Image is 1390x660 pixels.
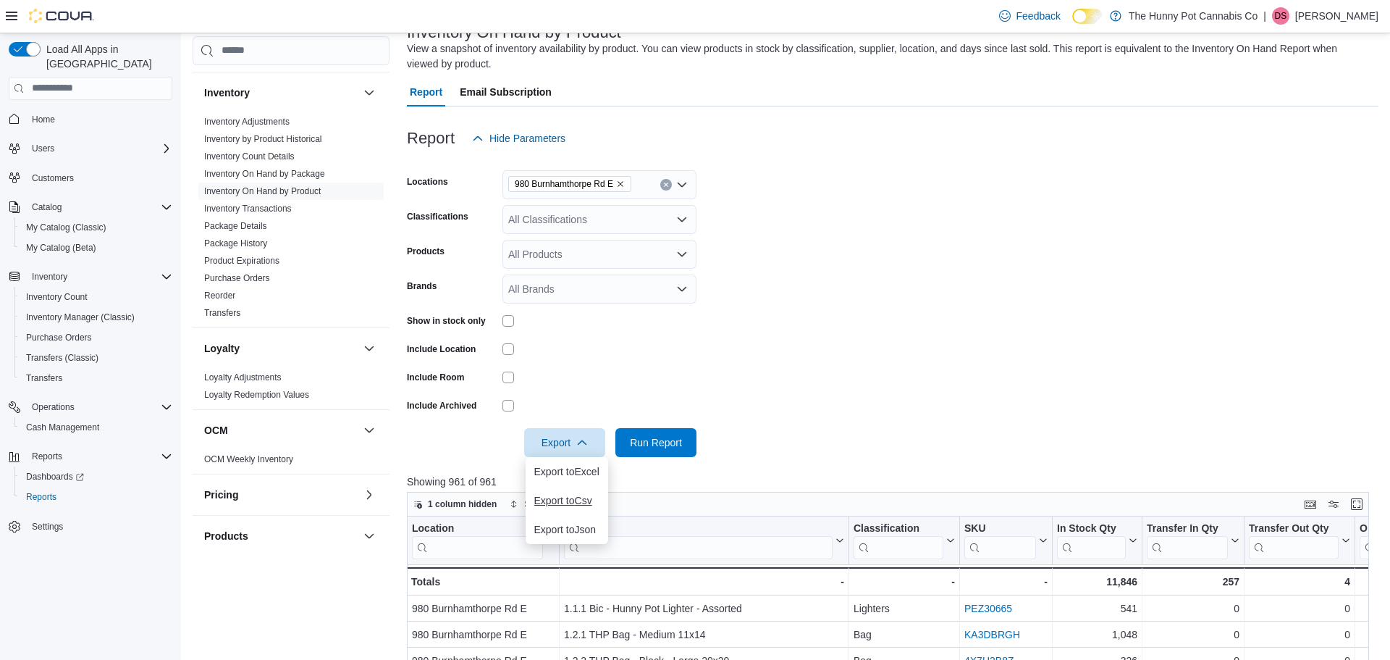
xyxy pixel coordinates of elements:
span: Loyalty Redemption Values [204,389,309,401]
a: Home [26,111,61,128]
button: Transfer In Qty [1147,522,1239,559]
a: Dashboards [20,468,90,485]
div: 0 [1249,626,1350,643]
span: My Catalog (Classic) [20,219,172,236]
p: The Hunny Pot Cannabis Co [1129,7,1258,25]
span: Inventory Manager (Classic) [20,309,172,326]
button: Pricing [361,486,378,504]
a: Dashboards [14,467,178,487]
button: Customers [3,167,178,188]
button: Display options [1325,496,1342,513]
span: Catalog [26,199,172,216]
a: My Catalog (Beta) [20,239,102,256]
span: Inventory On Hand by Product [204,185,321,197]
label: Include Location [407,343,476,355]
div: Classification [854,522,943,535]
button: Home [3,109,178,130]
span: Users [26,140,172,157]
span: Reports [20,488,172,506]
span: Catalog Export [204,559,261,571]
span: Hide Parameters [489,131,565,146]
a: Loyalty Redemption Values [204,390,309,400]
div: Location [412,522,543,559]
button: My Catalog (Classic) [14,217,178,238]
label: Products [407,246,445,257]
a: Purchase Orders [204,273,270,283]
span: Purchase Orders [26,332,92,343]
a: Cash Management [20,419,105,436]
span: Purchase Orders [204,272,270,284]
span: Run Report [630,435,682,450]
a: Package History [204,238,267,248]
button: Transfer Out Qty [1249,522,1350,559]
div: Transfer In Qty [1147,522,1228,535]
button: Catalog [3,197,178,217]
div: Lighters [854,600,955,617]
a: Inventory Count [20,288,93,306]
h3: Loyalty [204,341,240,356]
button: My Catalog (Beta) [14,238,178,258]
a: Settings [26,518,69,535]
a: Package Details [204,221,267,231]
span: Inventory On Hand by Package [204,168,325,180]
div: Totals [411,573,555,590]
span: Home [32,114,55,125]
button: Sort fields [504,496,568,513]
div: 1.2.1 THP Bag - Medium 11x14 [564,626,844,643]
button: Purchase Orders [14,327,178,348]
p: [PERSON_NAME] [1295,7,1378,25]
button: Inventory [26,268,73,285]
button: Export toJson [526,515,608,544]
a: Purchase Orders [20,329,98,346]
div: 4 [1249,573,1350,590]
h3: Products [204,529,248,543]
button: Location [412,522,555,559]
div: - [964,573,1048,590]
div: Transfer In Qty [1147,522,1228,559]
a: Inventory Manager (Classic) [20,309,140,326]
p: | [1263,7,1266,25]
span: Inventory by Product Historical [204,133,322,145]
span: Cash Management [26,422,99,433]
button: Clear input [660,179,672,191]
button: Open list of options [676,214,688,225]
span: Cash Management [20,419,172,436]
a: Catalog Export [204,560,261,570]
button: Reports [3,446,178,467]
label: Locations [407,176,448,188]
button: SKU [964,522,1048,559]
div: Products [193,556,389,597]
button: Reports [14,487,178,507]
span: Operations [32,401,75,413]
a: Customers [26,170,80,187]
p: Showing 961 of 961 [407,475,1378,489]
div: Inventory [193,113,389,327]
div: Classification [854,522,943,559]
span: Inventory [32,271,67,283]
button: Users [3,138,178,159]
span: Inventory Count Details [204,151,295,162]
a: Inventory On Hand by Package [204,169,325,179]
a: PEZ30665 [964,603,1012,614]
span: My Catalog (Classic) [26,222,106,233]
a: Transfers [204,308,240,318]
span: Inventory Count [20,288,172,306]
span: Catalog [32,201,62,213]
button: OCM [361,422,378,439]
span: Operations [26,398,172,416]
a: Transfers (Classic) [20,349,104,367]
span: Inventory Transactions [204,203,292,214]
div: Transfer Out Qty [1249,522,1339,559]
label: Include Room [407,372,464,383]
span: Reports [32,451,62,462]
button: Cash Management [14,417,178,438]
span: Report [410,78,442,106]
div: Product [564,522,833,535]
span: OCM Weekly Inventory [204,454,293,465]
span: Export to Excel [534,466,599,477]
a: Transfers [20,369,68,387]
span: Export to Json [534,524,599,535]
div: 0 [1147,626,1239,643]
div: 541 [1057,600,1137,617]
button: Inventory [361,84,378,101]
